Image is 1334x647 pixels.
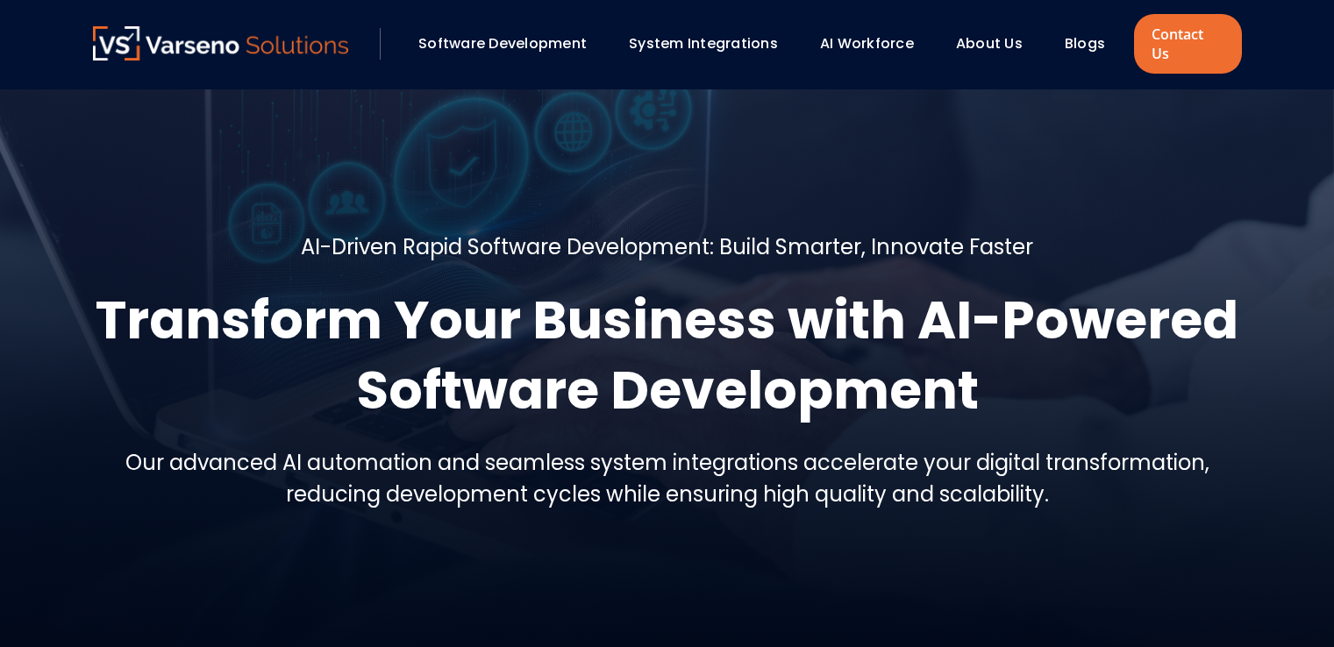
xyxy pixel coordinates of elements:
[620,29,803,59] div: System Integrations
[1056,29,1130,59] div: Blogs
[820,33,914,53] a: AI Workforce
[811,29,938,59] div: AI Workforce
[301,231,1033,263] h5: AI-Driven Rapid Software Development: Build Smarter, Innovate Faster
[410,29,611,59] div: Software Development
[93,447,1242,510] h5: Our advanced AI automation and seamless system integrations accelerate your digital transformatio...
[418,33,587,53] a: Software Development
[93,26,349,60] img: Varseno Solutions – Product Engineering & IT Services
[629,33,778,53] a: System Integrations
[956,33,1023,53] a: About Us
[93,285,1242,425] h1: Transform Your Business with AI-Powered Software Development
[947,29,1047,59] div: About Us
[1065,33,1105,53] a: Blogs
[1134,14,1241,74] a: Contact Us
